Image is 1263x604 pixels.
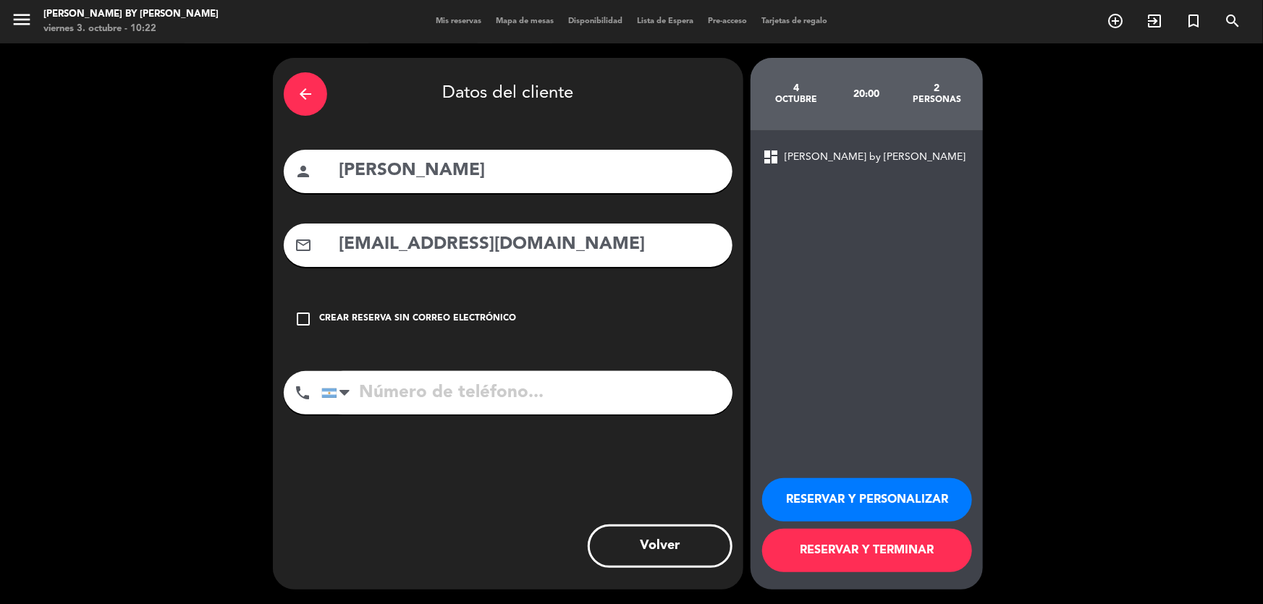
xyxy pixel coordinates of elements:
input: Número de teléfono... [321,371,732,414]
i: phone [294,384,311,401]
div: Argentina: +54 [322,372,355,414]
i: menu [11,9,33,30]
span: Disponibilidad [561,17,630,25]
span: [PERSON_NAME] by [PERSON_NAME] [785,149,966,166]
span: Lista de Espera [630,17,701,25]
button: RESERVAR Y TERMINAR [762,529,972,572]
i: search [1224,12,1241,30]
i: exit_to_app [1146,12,1163,30]
i: turned_in_not [1185,12,1202,30]
i: check_box_outline_blank [295,310,312,328]
div: Datos del cliente [284,69,732,119]
i: mail_outline [295,237,312,254]
input: Nombre del cliente [337,156,722,186]
span: dashboard [762,148,780,166]
i: person [295,163,312,180]
button: RESERVAR Y PERSONALIZAR [762,478,972,522]
span: Mapa de mesas [489,17,561,25]
button: Volver [588,524,732,568]
i: arrow_back [297,85,314,103]
i: add_circle_outline [1107,12,1124,30]
div: Crear reserva sin correo electrónico [319,312,516,326]
span: Mis reservas [428,17,489,25]
div: octubre [761,94,832,106]
input: Email del cliente [337,230,722,260]
div: 4 [761,82,832,94]
span: Pre-acceso [701,17,754,25]
div: 2 [902,82,972,94]
span: Tarjetas de regalo [754,17,835,25]
div: viernes 3. octubre - 10:22 [43,22,219,36]
div: 20:00 [832,69,902,119]
div: personas [902,94,972,106]
button: menu [11,9,33,35]
div: [PERSON_NAME] by [PERSON_NAME] [43,7,219,22]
